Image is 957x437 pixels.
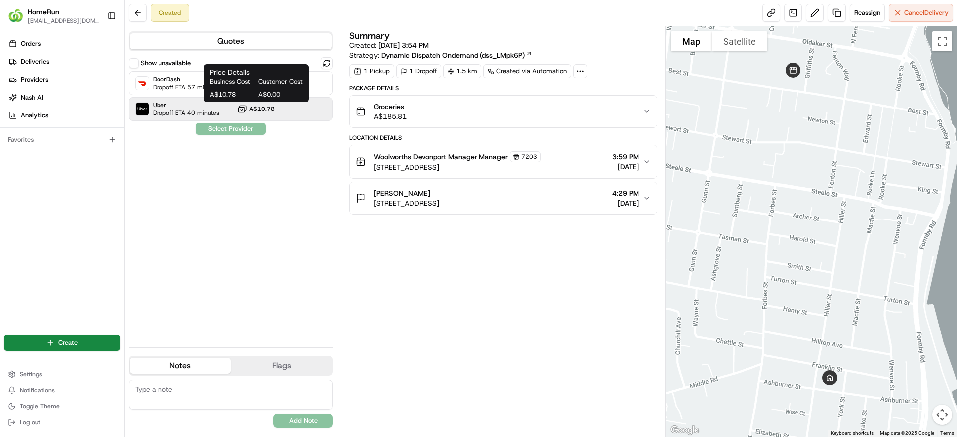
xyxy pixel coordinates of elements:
[4,399,120,413] button: Toggle Theme
[136,77,149,90] img: DoorDash
[854,8,880,17] span: Reassign
[349,31,390,40] h3: Summary
[4,367,120,381] button: Settings
[153,75,219,83] span: DoorDash
[671,31,712,51] button: Show street map
[21,111,48,120] span: Analytics
[153,109,219,117] span: Dropoff ETA 40 minutes
[889,4,953,22] button: CancelDelivery
[483,64,571,78] a: Created via Automation
[20,370,42,378] span: Settings
[612,198,639,208] span: [DATE]
[932,405,952,425] button: Map camera controls
[4,4,103,28] button: HomeRunHomeRun[EMAIL_ADDRESS][DOMAIN_NAME]
[20,386,55,394] span: Notifications
[258,77,303,86] span: Customer Cost
[20,402,60,410] span: Toggle Theme
[374,162,541,172] span: [STREET_ADDRESS]
[4,36,124,52] a: Orders
[374,102,407,111] span: Groceries
[612,152,639,162] span: 3:59 PM
[668,424,701,437] img: Google
[350,96,656,127] button: GroceriesA$185.81
[237,104,275,114] button: A$10.78
[668,424,701,437] a: Open this area in Google Maps (opens a new window)
[20,418,40,426] span: Log out
[4,132,120,148] div: Favorites
[880,430,934,436] span: Map data ©2025 Google
[350,182,656,214] button: [PERSON_NAME][STREET_ADDRESS]4:29 PM[DATE]
[381,50,525,60] span: Dynamic Dispatch Ondemand (dss_LMpk6P)
[349,134,657,142] div: Location Details
[210,90,254,99] span: A$10.78
[141,59,191,68] label: Show unavailable
[21,93,43,102] span: Nash AI
[374,198,439,208] span: [STREET_ADDRESS]
[28,17,99,25] button: [EMAIL_ADDRESS][DOMAIN_NAME]
[904,8,949,17] span: Cancel Delivery
[349,64,394,78] div: 1 Pickup
[4,335,120,351] button: Create
[4,90,124,106] a: Nash AI
[21,57,49,66] span: Deliveries
[136,103,149,115] img: Uber
[4,72,124,88] a: Providers
[8,8,24,24] img: HomeRun
[612,188,639,198] span: 4:29 PM
[21,75,48,84] span: Providers
[374,111,407,121] span: A$185.81
[4,415,120,429] button: Log out
[130,358,231,374] button: Notes
[231,358,332,374] button: Flags
[443,64,481,78] div: 1.5 km
[4,54,124,70] a: Deliveries
[349,84,657,92] div: Package Details
[378,41,429,50] span: [DATE] 3:54 PM
[153,83,219,91] span: Dropoff ETA 57 minutes
[4,383,120,397] button: Notifications
[4,108,124,123] a: Analytics
[521,153,537,161] span: 7203
[349,40,429,50] span: Created:
[153,101,219,109] span: Uber
[249,105,275,113] span: A$10.78
[58,338,78,347] span: Create
[21,39,41,48] span: Orders
[374,188,430,198] span: [PERSON_NAME]
[130,33,332,49] button: Quotes
[210,77,254,86] span: Business Cost
[374,152,508,162] span: Woolworths Devonport Manager Manager
[396,64,441,78] div: 1 Dropoff
[712,31,767,51] button: Show satellite imagery
[381,50,532,60] a: Dynamic Dispatch Ondemand (dss_LMpk6P)
[850,4,885,22] button: Reassign
[258,90,303,99] span: A$0.00
[210,67,303,77] h1: Price Details
[350,145,656,178] button: Woolworths Devonport Manager Manager7203[STREET_ADDRESS]3:59 PM[DATE]
[612,162,639,172] span: [DATE]
[932,31,952,51] button: Toggle fullscreen view
[28,7,59,17] button: HomeRun
[349,50,532,60] div: Strategy:
[831,430,874,437] button: Keyboard shortcuts
[940,430,954,436] a: Terms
